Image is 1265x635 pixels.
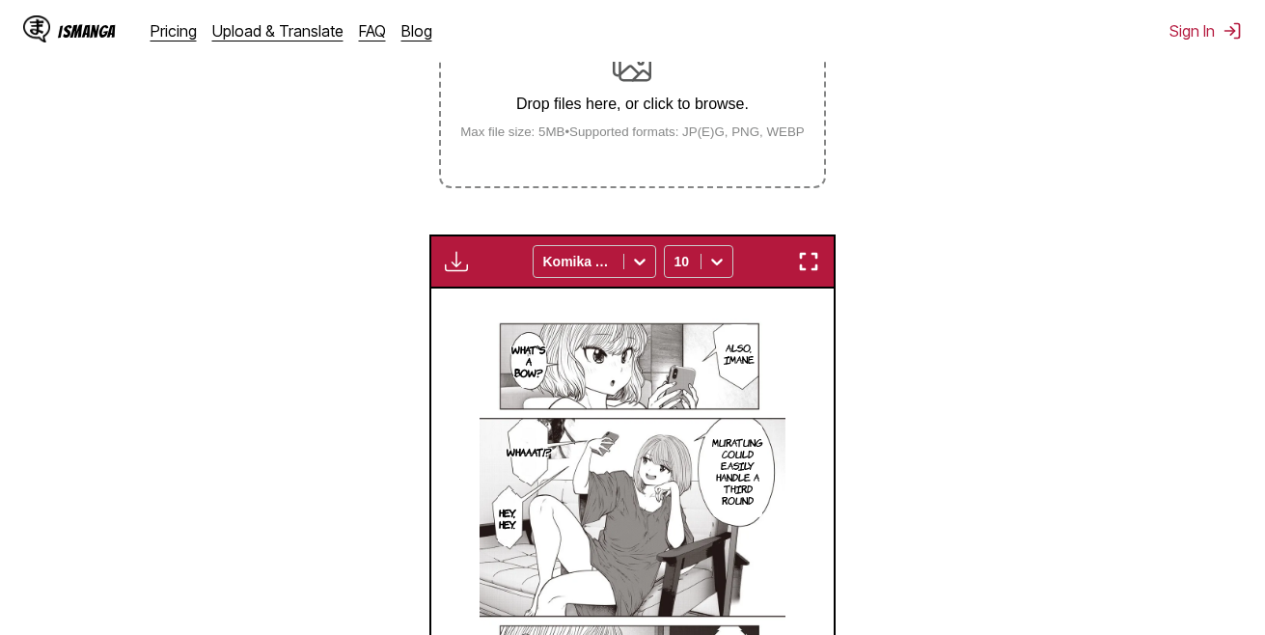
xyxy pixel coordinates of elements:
[797,250,820,273] img: Enter fullscreen
[23,15,151,46] a: IsManga LogoIsManga
[445,250,468,273] img: Download translated images
[1223,21,1242,41] img: Sign out
[720,338,758,369] p: Also, Imane
[58,22,116,41] div: IsManga
[445,96,820,113] p: Drop files here, or click to browse.
[1169,21,1242,41] button: Sign In
[359,21,386,41] a: FAQ
[23,15,50,42] img: IsManga Logo
[503,442,556,461] p: Whaaat!?
[401,21,432,41] a: Blog
[445,124,820,139] small: Max file size: 5MB • Supported formats: JP(E)G, PNG, WEBP
[151,21,197,41] a: Pricing
[508,340,549,382] p: What's a bow?
[495,503,519,534] p: Hey, hey.
[708,432,767,510] p: Muratung could easily handle a third round
[212,21,344,41] a: Upload & Translate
